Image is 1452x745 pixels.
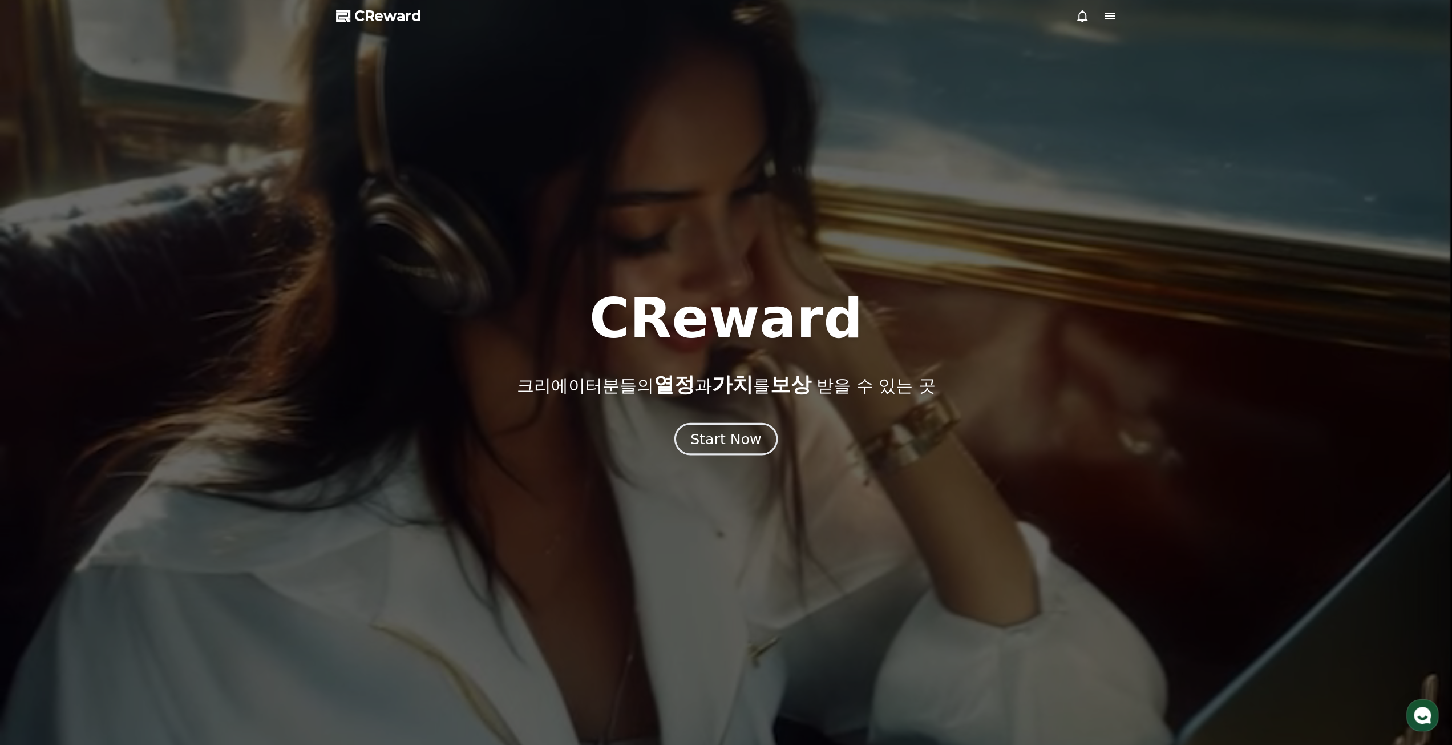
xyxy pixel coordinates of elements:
[653,373,694,396] span: 열정
[690,429,761,449] div: Start Now
[770,373,811,396] span: 보상
[147,362,219,390] a: 설정
[516,373,935,396] p: 크리에이터분들의 과 를 받을 수 있는 곳
[354,7,422,25] span: CReward
[104,380,118,389] span: 대화
[176,379,190,388] span: 설정
[674,422,778,455] button: Start Now
[3,362,75,390] a: 홈
[75,362,147,390] a: 대화
[677,435,775,446] a: Start Now
[589,291,863,346] h1: CReward
[711,373,753,396] span: 가치
[36,379,43,388] span: 홈
[336,7,422,25] a: CReward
